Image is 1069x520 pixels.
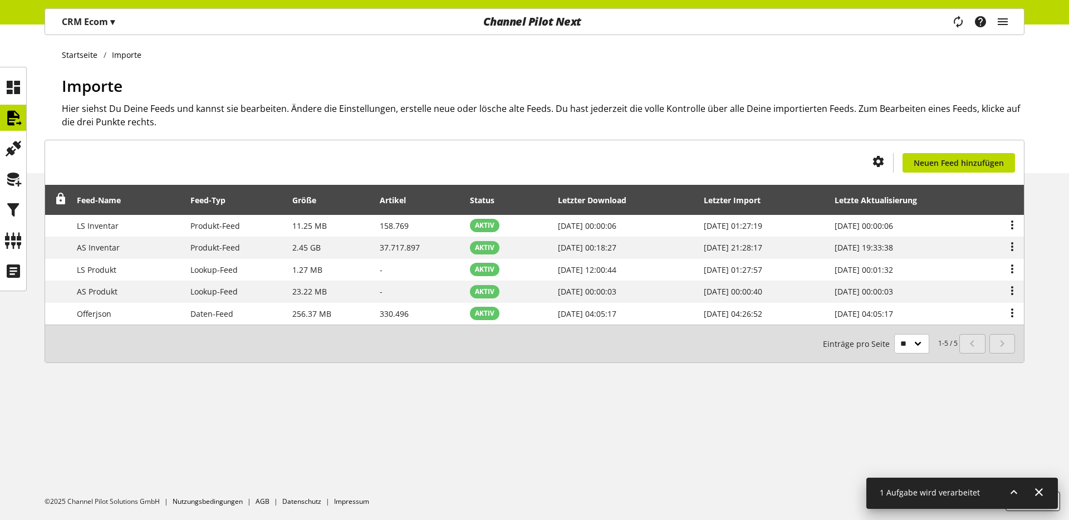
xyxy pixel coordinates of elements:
span: ▾ [110,16,115,28]
span: [DATE] 19:33:38 [835,242,893,253]
span: 11.25 MB [292,220,327,231]
span: Importe [62,75,122,96]
span: 37.717.897 [380,242,420,253]
span: AS Produkt [77,286,117,297]
span: 1 Aufgabe wird verarbeitet [880,487,980,498]
span: Entsperren, um Zeilen neu anzuordnen [55,193,67,205]
span: 256.37 MB [292,308,331,319]
span: [DATE] 00:18:27 [558,242,616,253]
span: [DATE] 00:00:40 [704,286,762,297]
span: - [380,286,383,297]
h2: Hier siehst Du Deine Feeds und kannst sie bearbeiten. Ändere die Einstellungen, erstelle neue ode... [62,102,1024,129]
span: 330.496 [380,308,409,319]
span: [DATE] 01:27:19 [704,220,762,231]
small: 1-5 / 5 [823,334,958,354]
span: AKTIV [475,287,494,297]
a: Startseite [62,49,104,61]
span: [DATE] 00:00:03 [835,286,893,297]
span: [DATE] 04:05:17 [558,308,616,319]
div: Entsperren, um Zeilen neu anzuordnen [51,193,67,207]
span: AKTIV [475,220,494,230]
a: Nutzungsbedingungen [173,497,243,506]
a: Neuen Feed hinzufügen [903,153,1015,173]
p: CRM Ecom [62,15,115,28]
span: [DATE] 00:00:03 [558,286,616,297]
div: Letzter Download [558,194,638,206]
span: Lookup-Feed [190,286,238,297]
div: Größe [292,194,327,206]
span: 23.22 MB [292,286,327,297]
span: Produkt-Feed [190,242,240,253]
span: Daten-Feed [190,308,233,319]
span: AS Inventar [77,242,120,253]
span: 1.27 MB [292,264,322,275]
span: Einträge pro Seite [823,338,894,350]
li: ©2025 Channel Pilot Solutions GmbH [45,497,173,507]
span: AKTIV [475,264,494,274]
span: 158.769 [380,220,409,231]
span: [DATE] 00:01:32 [835,264,893,275]
span: Offerjson [77,308,111,319]
a: Datenschutz [282,497,321,506]
div: Feed-Name [77,194,132,206]
div: Status [470,194,506,206]
div: Artikel [380,194,417,206]
div: Feed-Typ [190,194,237,206]
span: AKTIV [475,308,494,318]
span: - [380,264,383,275]
span: [DATE] 04:26:52 [704,308,762,319]
span: Neuen Feed hinzufügen [914,157,1004,169]
a: Impressum [334,497,369,506]
span: [DATE] 04:05:17 [835,308,893,319]
nav: main navigation [45,8,1024,35]
span: [DATE] 00:00:06 [835,220,893,231]
a: AGB [256,497,269,506]
span: LS Inventar [77,220,119,231]
span: Produkt-Feed [190,220,240,231]
span: 2.45 GB [292,242,321,253]
div: Letzter Import [704,194,772,206]
span: [DATE] 21:28:17 [704,242,762,253]
span: LS Produkt [77,264,116,275]
span: Lookup-Feed [190,264,238,275]
span: [DATE] 01:27:57 [704,264,762,275]
span: [DATE] 12:00:44 [558,264,616,275]
span: AKTIV [475,243,494,253]
span: [DATE] 00:00:06 [558,220,616,231]
div: Letzte Aktualisierung [835,194,928,206]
